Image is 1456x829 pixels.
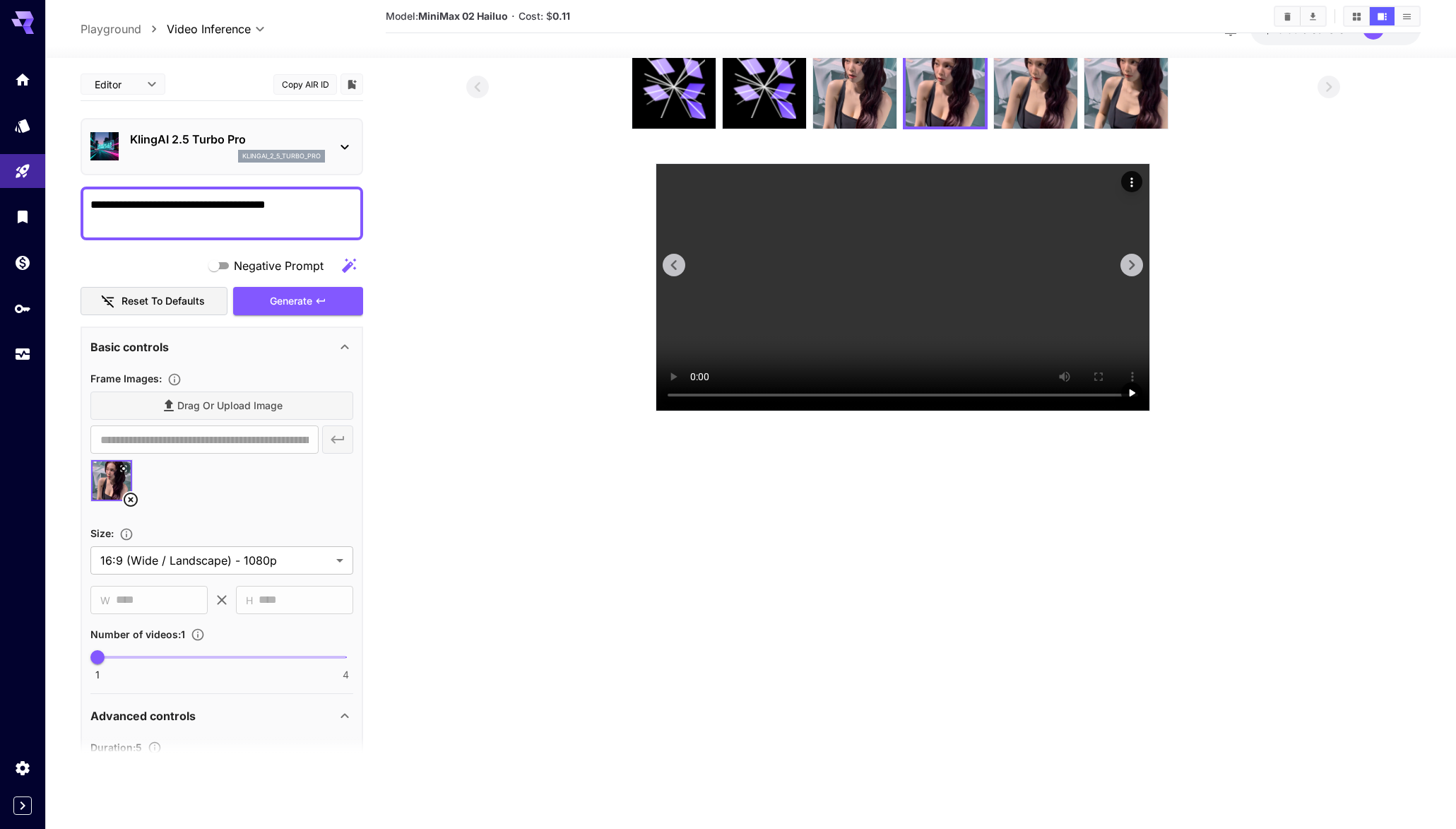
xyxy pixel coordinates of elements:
p: klingai_2_5_turbo_pro [242,151,321,161]
button: Reset to defaults [81,287,227,316]
div: Wallet [14,254,31,271]
button: Specify how many videos to generate in a single request. Each video generation will be charged se... [185,628,211,642]
div: Actions [1121,171,1142,192]
span: Model: [386,10,508,22]
span: Size : [90,527,114,539]
button: Generate [233,287,363,316]
div: Play video [1121,382,1142,404]
button: Show media in grid view [1344,7,1369,25]
span: Number of videos : 1 [90,628,185,640]
div: Settings [14,759,31,777]
span: Cost: $ [519,10,570,22]
p: Advanced controls [90,707,196,724]
span: credits left [1302,23,1351,35]
b: 0.11 [552,10,570,22]
span: H [246,592,253,608]
span: 1 [95,668,100,682]
span: Negative Prompt [234,257,324,274]
div: Show media in grid viewShow media in video viewShow media in list view [1343,6,1421,27]
span: 16:9 (Wide / Landscape) - 1080p [100,552,331,569]
a: Playground [81,20,141,37]
p: Basic controls [90,339,169,355]
button: Clear All [1275,7,1300,25]
div: Advanced controls [90,699,353,733]
div: Basic controls [90,330,353,364]
p: KlingAI 2.5 Turbo Pro [130,131,325,148]
div: Library [14,208,31,225]
div: API Keys [14,295,31,313]
span: Video Inference [167,20,251,37]
b: MiniMax 02 Hailuo [418,10,508,22]
img: T2PcJQAAAAZJREFUAwD8WRykLnPt4gAAAABJRU5ErkJggg== [1084,45,1168,129]
button: Download All [1301,7,1325,25]
div: KlingAI 2.5 Turbo Proklingai_2_5_turbo_pro [90,125,353,168]
button: Expand sidebar [13,796,32,815]
button: Show media in list view [1395,7,1419,25]
img: i4i1YAAAAGSURBVAMA77fqETZO6QEAAAAASUVORK5CYII= [994,45,1077,129]
nav: breadcrumb [81,20,167,37]
div: Home [14,66,31,84]
img: r2AkzgAAAAZJREFUAwDYQ7hxLECsmwAAAABJRU5ErkJggg== [813,45,896,129]
button: Show media in video view [1370,7,1395,25]
button: Adjust the dimensions of the generated image by specifying its width and height in pixels, or sel... [114,527,139,541]
span: Frame Images : [90,372,162,384]
span: W [100,592,110,608]
div: Playground [14,163,31,180]
span: $20.05 [1265,23,1302,35]
div: Usage [14,346,31,363]
img: SlCFuAAAABklEQVQDALW93OzVeZzFAAAAAElFTkSuQmCC [906,47,985,127]
div: Clear AllDownload All [1274,6,1327,27]
button: Upload frame images. [162,372,187,387]
span: Generate [270,293,312,310]
div: Models [14,117,31,134]
button: Add to library [345,76,358,93]
span: 4 [343,668,349,682]
button: Copy AIR ID [273,74,337,95]
span: Editor [95,77,138,92]
p: · [511,8,515,25]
